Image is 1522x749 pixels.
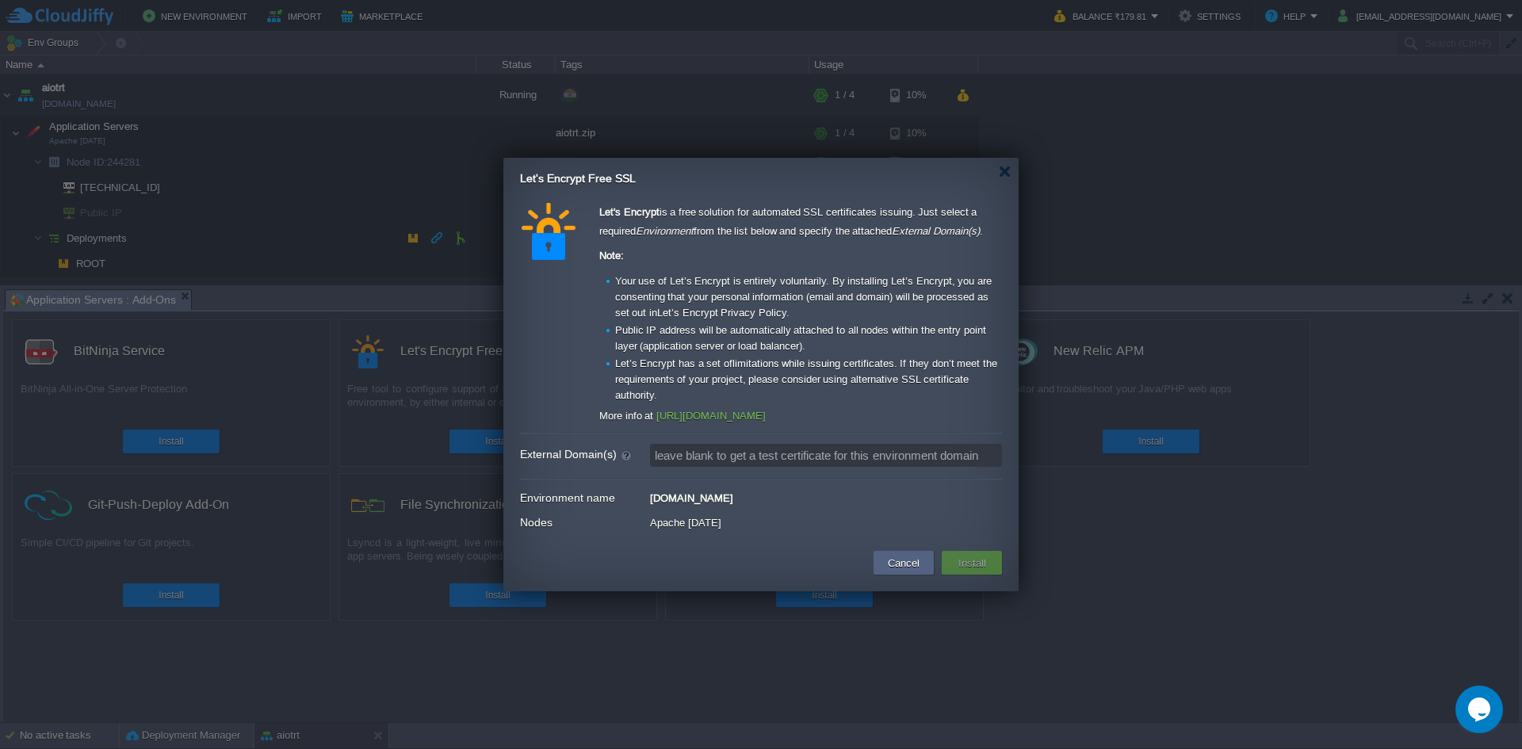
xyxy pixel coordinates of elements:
[1455,686,1506,733] iframe: chat widget
[954,553,991,572] button: Install
[520,512,648,533] label: Nodes
[520,172,636,185] span: Let's Encrypt Free SSL
[599,250,624,262] strong: Note:
[606,273,1002,321] li: Your use of Let’s Encrypt is entirely voluntarily. By installing Let’s Encrypt, you are consentin...
[606,356,1002,403] li: Let’s Encrypt has a set of . If they don’t meet the requirements of your project, please consider...
[520,444,648,465] label: External Domain(s)
[732,357,894,369] a: limitations while issuing certificates
[636,225,694,237] em: Environment
[650,512,1002,529] div: Apache [DATE]
[599,206,660,218] strong: Let's Encrypt
[883,553,924,572] button: Cancel
[599,203,997,241] p: is a free solution for automated SSL certificates issuing. Just select a required from the list b...
[892,225,980,237] em: External Domain(s)
[657,307,786,319] a: Let’s Encrypt Privacy Policy
[606,323,1002,354] li: Public IP address will be automatically attached to all nodes within the entry point layer (appli...
[650,487,1002,504] div: [DOMAIN_NAME]
[520,203,577,260] img: letsencrypt.png
[520,487,648,509] label: Environment name
[599,410,653,422] span: More info at
[656,410,766,422] a: [URL][DOMAIN_NAME]
[606,405,1002,437] li: On the Node.js server, issued certificates are just stored at the /var/lib/jelastic/keys director...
